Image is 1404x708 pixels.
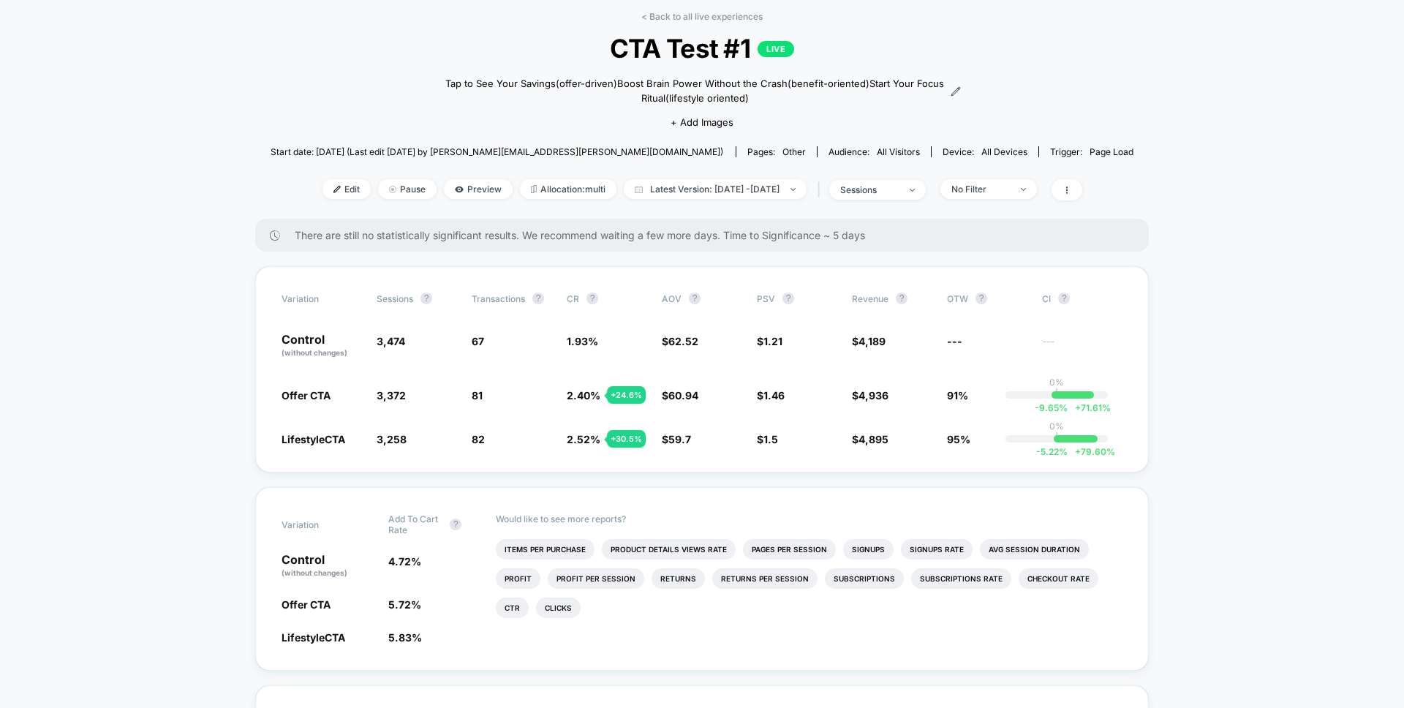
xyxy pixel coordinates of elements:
button: ? [1058,293,1070,304]
span: Latest Version: [DATE] - [DATE] [624,179,807,199]
span: 71.61 % [1068,402,1111,413]
span: 59.7 [668,433,691,445]
span: 91% [947,389,968,402]
span: $ [662,335,698,347]
li: Subscriptions Rate [911,568,1011,589]
span: $ [852,433,888,445]
span: Offer CTA [282,598,331,611]
span: Add To Cart Rate [388,513,442,535]
span: Pause [378,179,437,199]
button: ? [586,293,598,304]
div: Audience: [829,146,920,157]
span: 5.72 % [388,598,421,611]
span: $ [662,389,698,402]
span: CTA Test #1 [314,33,1090,64]
span: + [1075,446,1081,457]
span: --- [947,335,962,347]
span: Edit [322,179,371,199]
button: ? [420,293,432,304]
span: 2.52 % [567,433,600,445]
span: $ [757,335,782,347]
img: end [389,186,396,193]
span: Allocation: multi [520,179,616,199]
div: sessions [840,184,899,195]
span: (without changes) [282,568,347,577]
span: $ [662,433,691,445]
span: -9.65 % [1035,402,1068,413]
span: 3,258 [377,433,407,445]
span: 4,936 [858,389,888,402]
div: Pages: [747,146,806,157]
span: AOV [662,293,682,304]
span: Preview [444,179,513,199]
p: Control [282,554,374,579]
span: PSV [757,293,775,304]
div: Trigger: [1050,146,1133,157]
span: Device: [931,146,1038,157]
button: ? [782,293,794,304]
span: 2.40 % [567,389,600,402]
span: $ [757,389,785,402]
li: Clicks [536,598,581,618]
li: Product Details Views Rate [602,539,736,560]
span: Tap to See Your Savings(offer-driven)Boost Brain Power Without the Crash(benefit-oriented)Start Y... [443,77,947,105]
span: + [1075,402,1081,413]
img: end [1021,188,1026,191]
span: 62.52 [668,335,698,347]
span: $ [757,433,778,445]
span: There are still no statistically significant results. We recommend waiting a few more days . Time... [295,229,1120,241]
p: Control [282,334,362,358]
span: 1.5 [763,433,778,445]
li: Returns [652,568,705,589]
span: (without changes) [282,348,347,357]
span: OTW [947,293,1027,304]
li: Items Per Purchase [496,539,595,560]
span: LifestyleCTA [282,631,345,644]
span: --- [1042,337,1122,358]
span: Start date: [DATE] (Last edit [DATE] by [PERSON_NAME][EMAIL_ADDRESS][PERSON_NAME][DOMAIN_NAME]) [271,146,723,157]
img: edit [333,186,341,193]
button: ? [689,293,701,304]
li: Subscriptions [825,568,904,589]
span: 79.60 % [1068,446,1115,457]
li: Checkout Rate [1019,568,1098,589]
span: Page Load [1090,146,1133,157]
span: $ [852,335,886,347]
p: 0% [1049,377,1064,388]
li: Profit Per Session [548,568,644,589]
span: 60.94 [668,389,698,402]
button: ? [450,519,461,530]
span: 4,895 [858,433,888,445]
span: other [782,146,806,157]
p: | [1055,432,1058,442]
button: ? [975,293,987,304]
span: All Visitors [877,146,920,157]
span: Sessions [377,293,413,304]
span: 3,474 [377,335,405,347]
span: Transactions [472,293,525,304]
span: | [814,179,829,200]
span: Variation [282,513,362,535]
li: Returns Per Session [712,568,818,589]
span: Variation [282,293,362,304]
li: Profit [496,568,540,589]
img: end [790,188,796,191]
span: + Add Images [671,116,733,128]
div: + 30.5 % [607,430,646,448]
p: Would like to see more reports? [496,513,1123,524]
li: Ctr [496,598,529,618]
span: 1.46 [763,389,785,402]
img: rebalance [531,185,537,193]
span: LifestyleCTA [282,433,345,445]
span: Offer CTA [282,389,331,402]
li: Signups Rate [901,539,973,560]
button: ? [532,293,544,304]
p: 0% [1049,421,1064,432]
img: calendar [635,186,643,193]
span: 1.21 [763,335,782,347]
span: 3,372 [377,389,406,402]
span: 1.93 % [567,335,598,347]
div: + 24.6 % [607,386,646,404]
span: CI [1042,293,1122,304]
span: 82 [472,433,485,445]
